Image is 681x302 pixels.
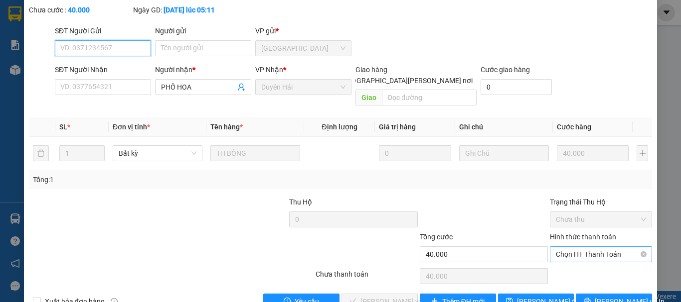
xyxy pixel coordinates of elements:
span: Bất kỳ [119,146,196,161]
div: Người gửi [155,25,251,36]
div: Trà Vinh [65,8,145,20]
div: Tên hàng: BÀN PHÍM ( : 1 ) [8,70,145,95]
input: Cước giao hàng [481,79,552,95]
span: Sài Gòn [261,41,345,56]
span: Giao hàng [355,66,387,74]
span: Nhận: [65,9,89,20]
b: [DATE] lúc 05:11 [164,6,215,14]
input: Ghi Chú [459,145,549,161]
div: VŨ [65,20,145,32]
div: 0797979219 [65,32,145,46]
span: Định lượng [322,123,357,131]
div: Chưa thanh toán [315,269,419,286]
span: user-add [237,83,245,91]
input: 0 [557,145,629,161]
span: Thu Hộ [289,198,312,206]
div: Ngày GD: [133,4,235,15]
span: close-circle [641,251,647,257]
div: Người nhận [155,64,251,75]
button: plus [637,145,648,161]
span: Đơn vị tính [113,123,150,131]
span: Tổng cước [420,233,453,241]
span: Chọn HT Thanh Toán [556,247,646,262]
div: Trạng thái Thu Hộ [550,197,652,207]
div: SĐT Người Gửi [55,25,151,36]
div: Duyên Hải [8,8,58,32]
span: Giá trị hàng [379,123,416,131]
div: Tổng: 1 [33,174,264,185]
input: 0 [379,145,451,161]
span: SL [59,123,67,131]
label: Hình thức thanh toán [550,233,616,241]
span: Duyên Hải [261,80,345,95]
label: Cước giao hàng [481,66,530,74]
button: delete [33,145,49,161]
div: Chưa cước : [29,4,131,15]
div: VP gửi [255,25,351,36]
span: Cước hàng [557,123,591,131]
span: Giao [355,90,382,105]
input: VD: Bàn, Ghế [210,145,300,161]
input: Dọc đường [382,90,477,105]
span: [GEOGRAPHIC_DATA][PERSON_NAME] nơi [337,75,477,86]
th: Ghi chú [455,117,553,137]
span: Chưa thu [556,212,646,227]
div: 20.000 [7,52,59,64]
span: CR : [7,53,23,64]
span: VP Nhận [255,66,283,74]
b: 40.000 [68,6,90,14]
div: SĐT Người Nhận [55,64,151,75]
span: Tên hàng [210,123,243,131]
span: Gửi: [8,9,24,20]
